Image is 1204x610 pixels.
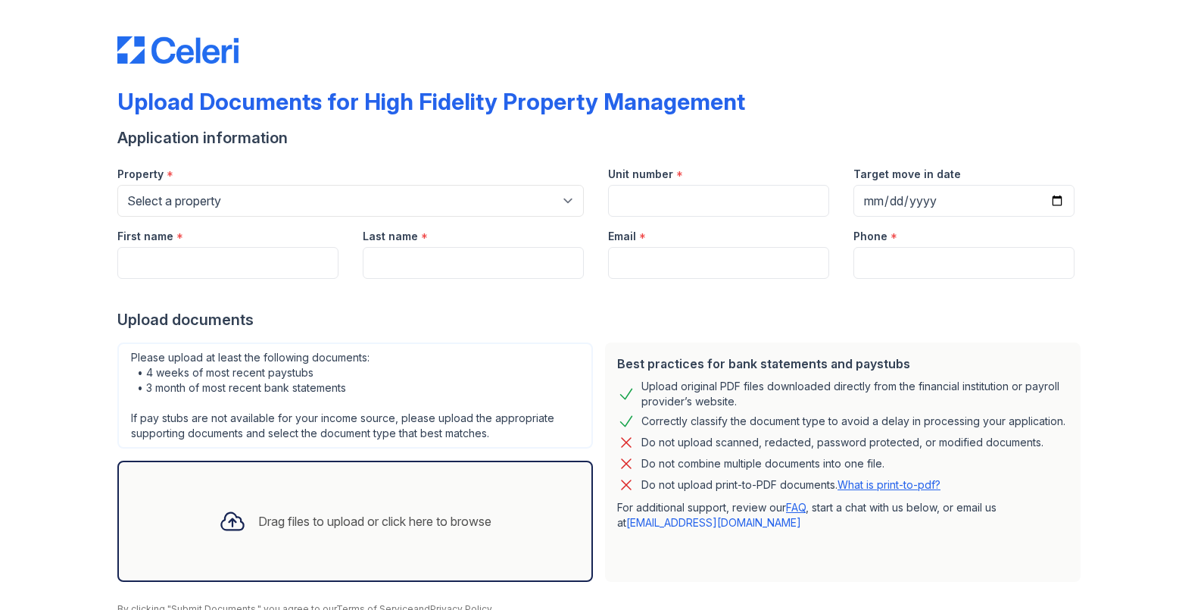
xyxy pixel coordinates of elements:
[641,433,1043,452] div: Do not upload scanned, redacted, password protected, or modified documents.
[641,477,940,493] p: Do not upload print-to-PDF documents.
[117,229,173,244] label: First name
[258,512,491,530] div: Drag files to upload or click here to browse
[363,229,418,244] label: Last name
[853,229,887,244] label: Phone
[641,412,1065,430] div: Correctly classify the document type to avoid a delay in processing your application.
[786,501,806,514] a: FAQ
[117,167,164,182] label: Property
[117,36,239,64] img: CE_Logo_Blue-a8612792a0a2168367f1c8372b55b34899dd931a85d93a1a3d3e32e68fde9ad4.png
[117,127,1087,149] div: Application information
[626,516,801,529] a: [EMAIL_ADDRESS][DOMAIN_NAME]
[853,167,961,182] label: Target move in date
[117,343,593,449] div: Please upload at least the following documents: • 4 weeks of most recent paystubs • 3 month of mo...
[617,500,1068,530] p: For additional support, review our , start a chat with us below, or email us at
[608,167,673,182] label: Unit number
[117,309,1087,330] div: Upload documents
[641,379,1068,409] div: Upload original PDF files downloaded directly from the financial institution or payroll provider’...
[641,455,884,473] div: Do not combine multiple documents into one file.
[617,355,1068,373] div: Best practices for bank statements and paystubs
[117,88,745,115] div: Upload Documents for High Fidelity Property Management
[837,478,940,491] a: What is print-to-pdf?
[608,229,636,244] label: Email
